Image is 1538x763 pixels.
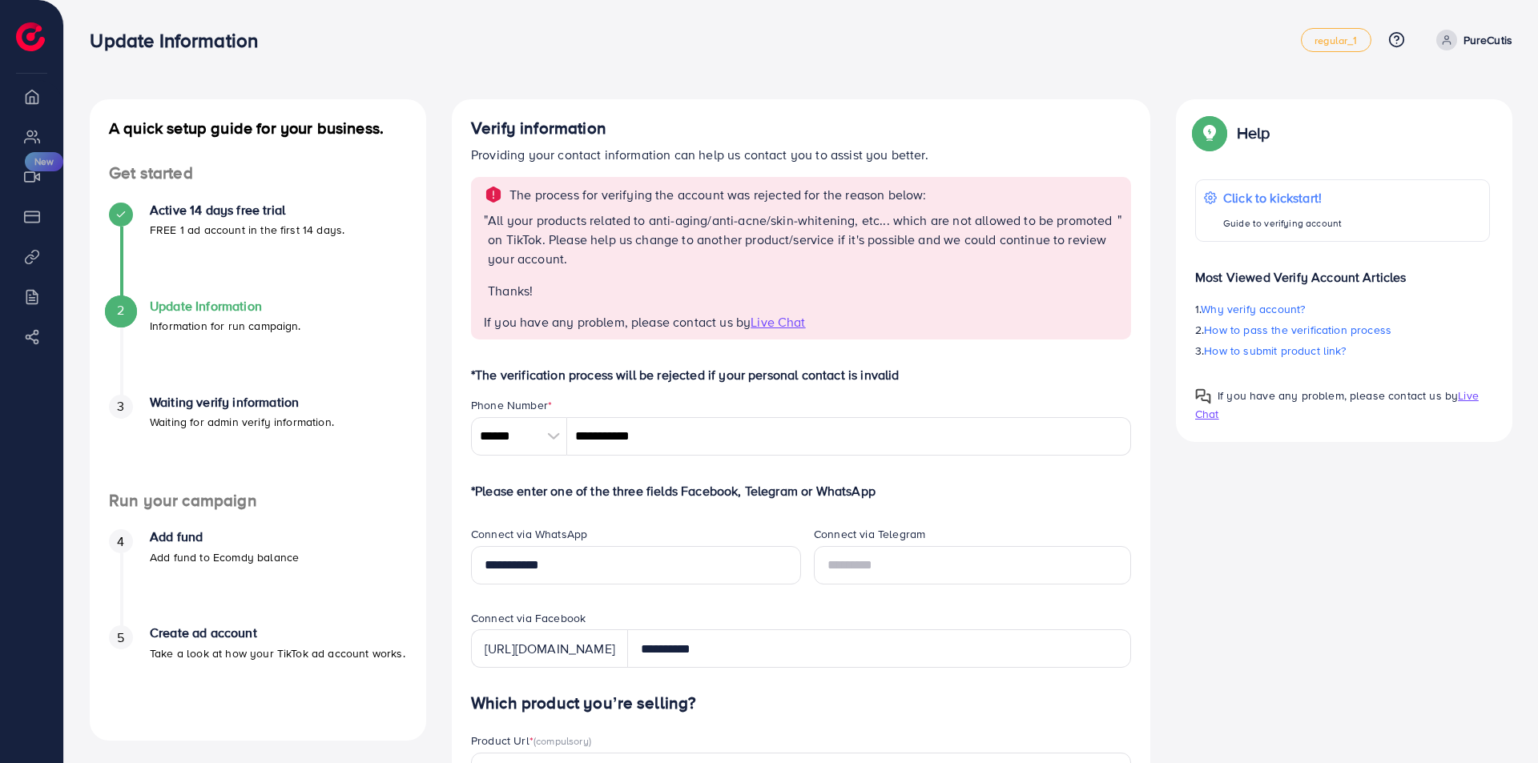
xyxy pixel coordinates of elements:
[150,316,301,335] p: Information for run campaign.
[117,628,124,647] span: 5
[471,145,1131,164] p: Providing your contact information can help us contact you to assist you better.
[150,412,334,432] p: Waiting for admin verify information.
[1195,118,1224,147] img: Popup guide
[814,526,925,542] label: Connect via Telegram
[1195,388,1211,404] img: Popup guide
[1195,255,1490,287] p: Most Viewed Verify Account Articles
[150,548,299,567] p: Add fund to Ecomdy balance
[150,203,344,218] h4: Active 14 days free trial
[509,185,927,204] p: The process for verifying the account was rejected for the reason below:
[471,526,587,542] label: Connect via WhatsApp
[1301,28,1371,52] a: regular_1
[484,211,488,313] span: "
[488,281,1117,300] p: Thanks!
[90,395,426,491] li: Waiting verify information
[150,395,334,410] h4: Waiting verify information
[150,220,344,239] p: FREE 1 ad account in the first 14 days.
[150,625,405,641] h4: Create ad account
[1464,30,1512,50] p: PureCutis
[471,481,1131,500] p: *Please enter one of the three fields Facebook, Telegram or WhatsApp
[471,118,1131,139] h4: Verify information
[1195,341,1490,360] p: 3.
[1201,301,1305,317] span: Why verify account?
[90,29,271,52] h3: Update Information
[1204,343,1346,359] span: How to submit product link?
[1218,388,1458,404] span: If you have any problem, please contact us by
[16,22,45,51] img: logo
[533,733,591,748] span: (compulsory)
[1195,320,1490,339] p: 2.
[90,491,426,511] h4: Run your campaign
[484,313,751,331] span: If you have any problem, please contact us by
[90,625,426,721] li: Create ad account
[90,529,426,625] li: Add fund
[1117,211,1121,313] span: "
[471,629,628,668] div: [URL][DOMAIN_NAME]
[471,610,586,626] label: Connect via Facebook
[150,529,299,544] h4: Add fund
[117,532,124,551] span: 4
[488,211,1117,268] p: All your products related to anti-aging/anti-acne/skin-whitening, etc... which are not allowed to...
[1315,35,1357,46] span: regular_1
[1237,123,1270,143] p: Help
[117,397,124,416] span: 3
[1430,30,1512,50] a: PureCutis
[471,733,591,749] label: Product Url
[150,644,405,663] p: Take a look at how your TikTok ad account works.
[90,203,426,299] li: Active 14 days free trial
[471,693,1131,713] h4: Which product you’re selling?
[471,365,1131,384] p: *The verification process will be rejected if your personal contact is invalid
[751,313,805,331] span: Live Chat
[1195,299,1490,319] p: 1.
[471,397,552,413] label: Phone Number
[484,185,503,204] img: alert
[117,301,124,319] span: 2
[1204,322,1391,338] span: How to pass the verification process
[150,299,301,314] h4: Update Information
[90,299,426,395] li: Update Information
[90,118,426,138] h4: A quick setup guide for your business.
[1223,214,1342,233] p: Guide to verifying account
[1223,188,1342,207] p: Click to kickstart!
[90,163,426,183] h4: Get started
